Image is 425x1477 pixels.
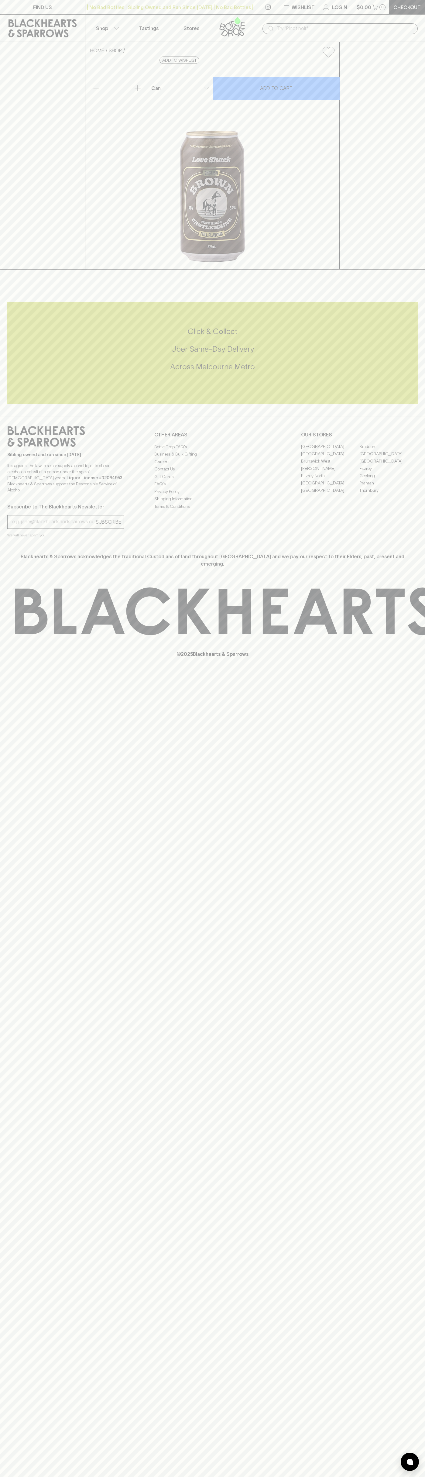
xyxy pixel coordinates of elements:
input: e.g. jane@blackheartsandsparrows.com.au [12,517,93,527]
img: bubble-icon [407,1459,413,1465]
p: 0 [381,5,384,9]
a: Contact Us [154,466,271,473]
p: Checkout [393,4,421,11]
a: [GEOGRAPHIC_DATA] [301,443,359,450]
button: ADD TO CART [213,77,340,100]
a: FAQ's [154,480,271,488]
a: Business & Bulk Gifting [154,451,271,458]
a: [GEOGRAPHIC_DATA] [359,458,418,465]
button: Add to wishlist [320,44,337,60]
a: Prahran [359,480,418,487]
a: Bottle Drop FAQ's [154,443,271,450]
img: 80166.png [85,62,339,269]
a: [GEOGRAPHIC_DATA] [359,450,418,458]
a: Tastings [128,15,170,42]
p: Subscribe to The Blackhearts Newsletter [7,503,124,510]
p: Blackhearts & Sparrows acknowledges the traditional Custodians of land throughout [GEOGRAPHIC_DAT... [12,553,413,567]
a: Careers [154,458,271,465]
a: Fitzroy North [301,472,359,480]
a: Thornbury [359,487,418,494]
a: Stores [170,15,213,42]
a: [GEOGRAPHIC_DATA] [301,487,359,494]
p: Sibling owned and run since [DATE] [7,452,124,458]
p: It is against the law to sell or supply alcohol to, or to obtain alcohol on behalf of a person un... [7,463,124,493]
a: Geelong [359,472,418,480]
a: Fitzroy [359,465,418,472]
a: [GEOGRAPHIC_DATA] [301,480,359,487]
a: Gift Cards [154,473,271,480]
h5: Across Melbourne Metro [7,362,418,372]
button: Shop [85,15,128,42]
button: Add to wishlist [159,57,199,64]
a: SHOP [109,48,122,53]
p: Wishlist [292,4,315,11]
p: FIND US [33,4,52,11]
h5: Click & Collect [7,326,418,336]
strong: Liquor License #32064953 [67,475,122,480]
h5: Uber Same-Day Delivery [7,344,418,354]
p: SUBSCRIBE [96,518,121,525]
a: Terms & Conditions [154,503,271,510]
p: Can [151,84,161,92]
p: Login [332,4,347,11]
a: HOME [90,48,104,53]
button: SUBSCRIBE [93,515,124,528]
a: Braddon [359,443,418,450]
a: [PERSON_NAME] [301,465,359,472]
div: Can [149,82,212,94]
p: Tastings [139,25,159,32]
p: OUR STORES [301,431,418,438]
a: [GEOGRAPHIC_DATA] [301,450,359,458]
p: $0.00 [357,4,371,11]
input: Try "Pinot noir" [277,24,413,33]
p: ADD TO CART [260,84,293,92]
p: Stores [183,25,199,32]
p: Shop [96,25,108,32]
a: Privacy Policy [154,488,271,495]
p: OTHER AREAS [154,431,271,438]
div: Call to action block [7,302,418,404]
a: Brunswick West [301,458,359,465]
a: Shipping Information [154,495,271,503]
p: We will never spam you [7,532,124,538]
